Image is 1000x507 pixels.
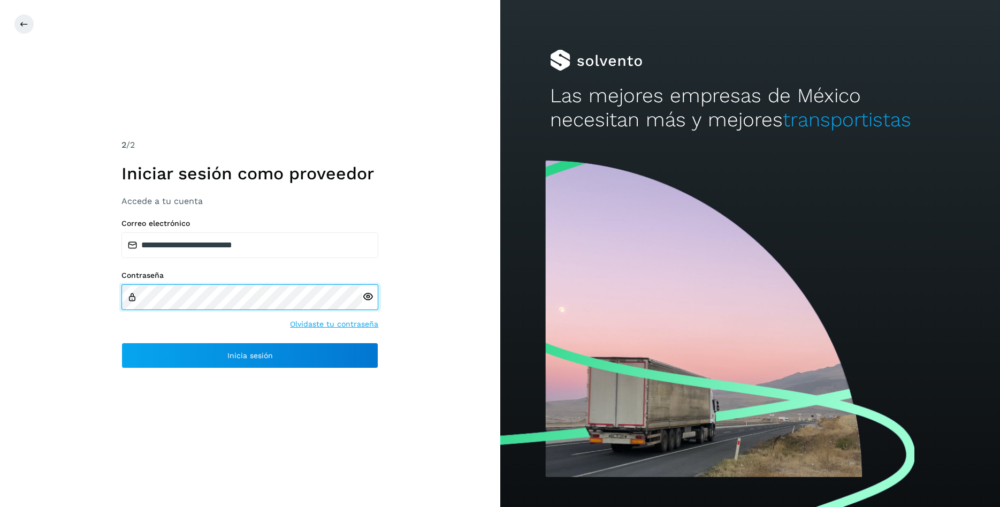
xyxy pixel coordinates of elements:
[290,319,378,330] a: Olvidaste tu contraseña
[550,84,950,132] h2: Las mejores empresas de México necesitan más y mejores
[783,108,911,131] span: transportistas
[227,352,273,359] span: Inicia sesión
[121,219,378,228] label: Correo electrónico
[121,139,378,152] div: /2
[121,343,378,368] button: Inicia sesión
[121,271,378,280] label: Contraseña
[121,140,126,150] span: 2
[121,163,378,184] h1: Iniciar sesión como proveedor
[121,196,378,206] h3: Accede a tu cuenta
